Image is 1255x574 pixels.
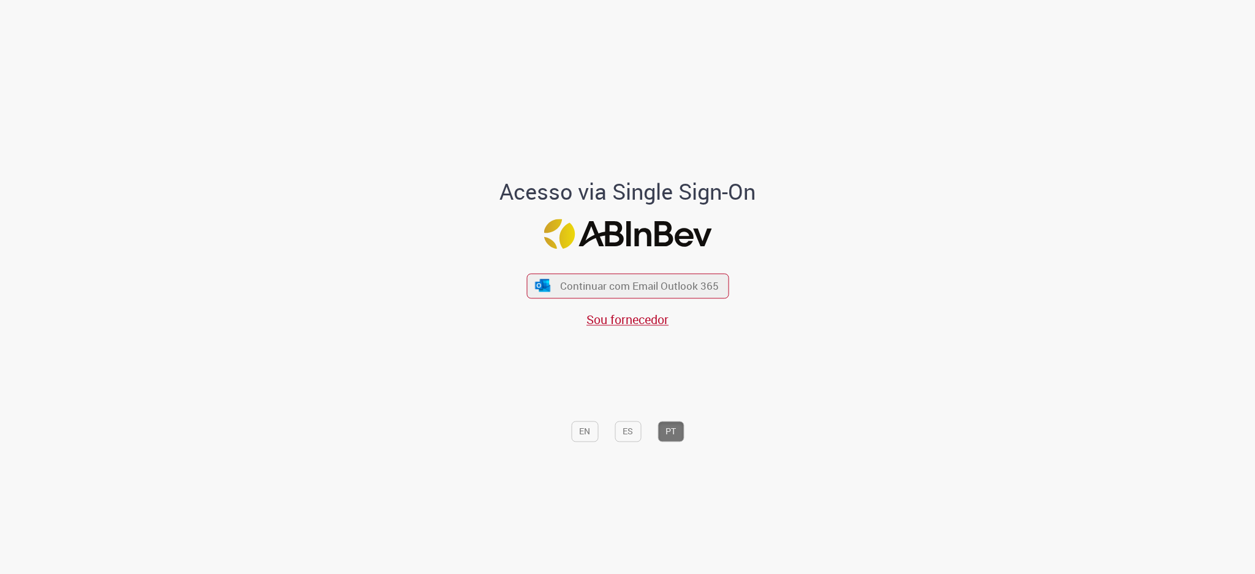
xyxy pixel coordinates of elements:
img: ícone Azure/Microsoft 360 [534,279,552,292]
button: PT [658,421,684,442]
a: Sou fornecedor [586,311,669,328]
img: Logo ABInBev [544,219,711,249]
span: Continuar com Email Outlook 365 [560,279,719,293]
button: ES [615,421,641,442]
button: ícone Azure/Microsoft 360 Continuar com Email Outlook 365 [526,273,729,298]
button: EN [571,421,598,442]
h1: Acesso via Single Sign-On [458,180,798,205]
